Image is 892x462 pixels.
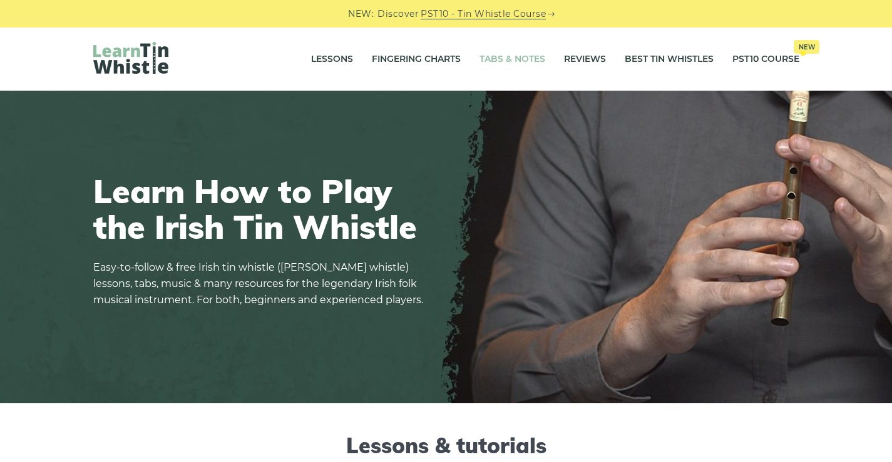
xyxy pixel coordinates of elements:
[732,44,799,75] a: PST10 CourseNew
[479,44,545,75] a: Tabs & Notes
[625,44,714,75] a: Best Tin Whistles
[794,40,819,54] span: New
[93,173,431,244] h1: Learn How to Play the Irish Tin Whistle
[311,44,353,75] a: Lessons
[93,259,431,308] p: Easy-to-follow & free Irish tin whistle ([PERSON_NAME] whistle) lessons, tabs, music & many resou...
[564,44,606,75] a: Reviews
[372,44,461,75] a: Fingering Charts
[93,42,168,74] img: LearnTinWhistle.com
